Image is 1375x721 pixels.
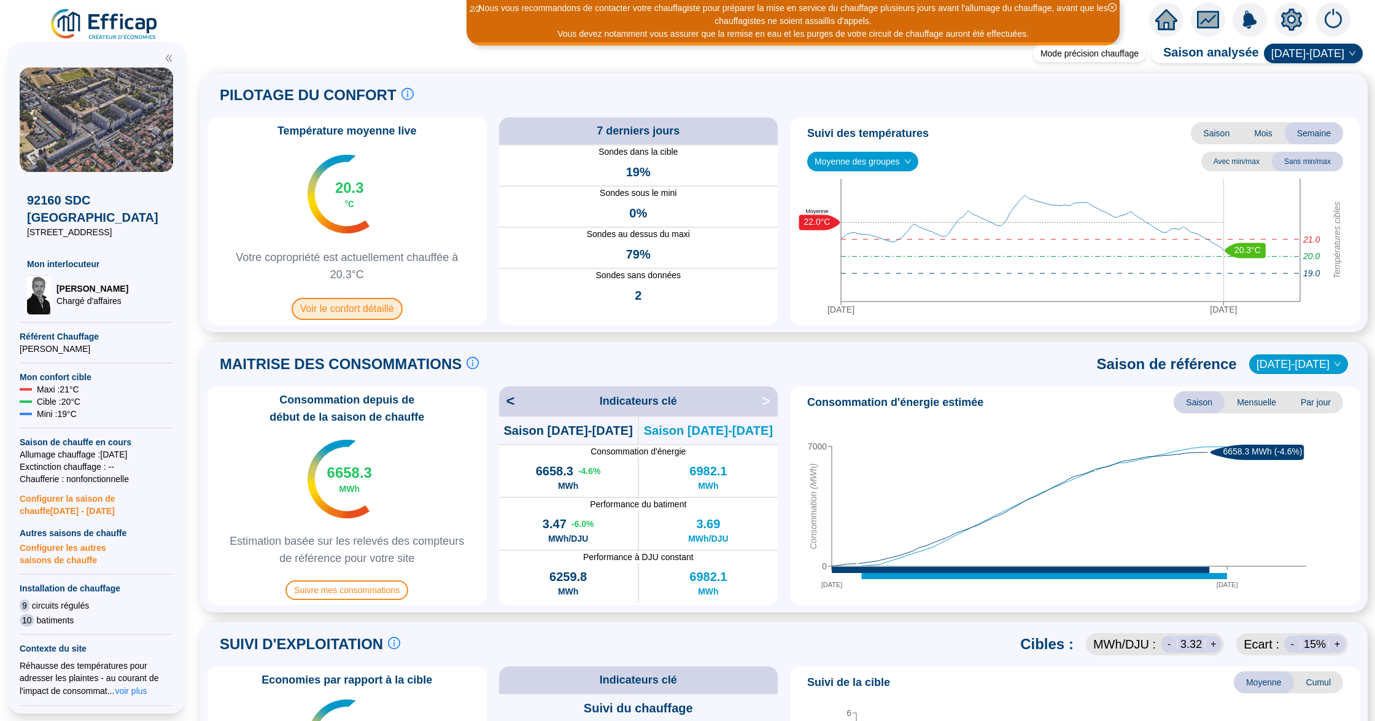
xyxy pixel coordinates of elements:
[1204,636,1222,653] div: +
[20,527,173,539] span: Autres saisons de chauffe
[822,561,827,571] tspan: 0
[600,671,677,688] span: Indicateurs clé
[629,205,647,222] span: 0%
[254,671,440,688] span: Economies par rapport à la cible
[20,485,173,517] span: Configurer la saison de chauffe [DATE] - [DATE]
[584,700,693,717] span: Suivi du chauffage
[571,518,594,530] span: -6.0 %
[20,473,173,485] span: Chaufferie : non fonctionnelle
[339,483,360,495] span: MWh
[1280,9,1303,31] span: setting
[689,568,727,585] span: 6982.1
[821,581,843,588] tspan: [DATE]
[1151,44,1259,63] span: Saison analysée
[27,226,166,238] span: [STREET_ADDRESS]
[115,685,147,697] span: voir plus
[32,599,89,612] span: circuits régulés
[698,480,718,492] span: MWh
[212,532,482,567] span: Estimation basée sur les relevés des compteurs de référence pour votre site
[807,125,929,142] span: Suivi des températures
[37,396,80,408] span: Cible : 20 °C
[804,217,831,227] text: 22.0°C
[285,580,408,600] span: Suivre mes consommations
[20,660,173,698] div: Réhausse des températures pour adresser les plaintes - au courant de l'impact de consommat...
[543,515,567,532] span: 3.47
[558,585,578,598] span: MWh
[808,442,827,451] tspan: 7000
[1217,581,1238,588] tspan: [DATE]
[20,539,173,566] span: Configurer les autres saisons de chauffe
[1332,201,1342,279] tspan: Températures cibles
[1180,636,1202,653] span: 3.32
[499,498,778,510] span: Performance du batiment
[1272,152,1343,171] span: Sans min/max
[335,178,364,198] span: 20.3
[1201,152,1272,171] span: Avec min/max
[56,295,128,307] span: Chargé d'affaires
[220,634,383,654] span: SUIVI D'EXPLOITATION
[220,85,397,105] span: PILOTAGE DU CONFORT
[37,614,74,626] span: batiments
[635,287,641,304] span: 2
[1271,44,1355,63] span: 2024-2025
[308,440,370,518] img: indicateur températures
[1234,671,1294,693] span: Moyenne
[499,146,778,158] span: Sondes dans la cible
[1349,50,1356,57] span: down
[1294,671,1343,693] span: Cumul
[1303,252,1320,262] tspan: 20.0
[689,462,727,480] span: 6982.1
[1284,636,1301,653] div: -
[1108,3,1117,12] span: close-circle
[1210,305,1237,314] tspan: [DATE]
[904,158,912,165] span: down
[499,269,778,282] span: Sondes sans données
[597,122,680,139] span: 7 derniers jours
[503,422,632,439] span: Saison [DATE]-[DATE]
[401,88,414,100] span: info-circle
[20,614,34,626] span: 10
[49,7,160,42] img: efficap energie logo
[1303,235,1320,244] tspan: 21.0
[27,258,166,270] span: Mon interlocuteur
[56,283,128,295] span: [PERSON_NAME]
[20,436,173,448] span: Saison de chauffe en cours
[499,391,515,411] span: <
[600,392,677,410] span: Indicateurs clé
[344,198,354,210] span: °C
[548,532,588,545] span: MWh/DJU
[20,599,29,612] span: 9
[644,422,773,439] span: Saison [DATE]-[DATE]
[499,228,778,241] span: Sondes au dessus du maxi
[1097,354,1237,374] span: Saison de référence
[578,465,601,477] span: -4.6 %
[220,354,462,374] span: MAITRISE DES CONSOMMATIONS
[20,371,173,383] span: Mon confort cible
[688,532,728,545] span: MWh/DJU
[1304,636,1326,653] span: 15 %
[1288,391,1343,413] span: Par jour
[468,2,1118,28] div: Nous vous recommandons de contacter votre chauffagiste pour préparer la mise en service du chauff...
[37,383,79,396] span: Maxi : 21 °C
[27,192,166,226] span: 92160 SDC [GEOGRAPHIC_DATA]
[1242,122,1285,144] span: Mois
[468,28,1118,41] div: Vous devez notamment vous assurer que la remise en eau et les purges de votre circuit de chauffag...
[470,4,481,14] i: 2 / 2
[696,515,720,532] span: 3.69
[808,464,818,550] tspan: Consommation (MWh)
[20,582,173,594] span: Installation de chauffage
[20,461,173,473] span: Exctinction chauffage : --
[292,298,403,320] span: Voir le confort détaillé
[1328,636,1346,653] div: +
[20,330,173,343] span: Référent Chauffage
[536,462,573,480] span: 6658.3
[1161,636,1178,653] div: -
[1155,9,1177,31] span: home
[1197,9,1219,31] span: fund
[1225,391,1288,413] span: Mensuelle
[499,445,778,458] span: Consommation d'énergie
[1033,45,1146,62] div: Mode précision chauffage
[1303,268,1320,278] tspan: 19.0
[1316,2,1350,37] img: alerts
[270,122,424,139] span: Température moyenne live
